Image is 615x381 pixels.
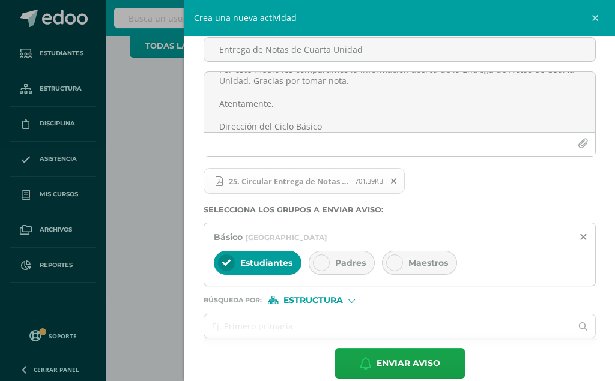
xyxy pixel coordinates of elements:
[204,38,595,61] input: Titulo
[335,348,465,379] button: Enviar aviso
[408,257,448,268] span: Maestros
[204,72,595,132] textarea: Estimados padres y madres de familia: Reciban un cordial saludo deseándoles éxitos en sus labores...
[355,176,383,185] span: 701.39KB
[223,176,355,186] span: 25. Circular Entrega de Notas de Cuarta Unidad 2025.pdf
[204,314,571,338] input: Ej. Primero primaria
[204,205,596,214] label: Selecciona los grupos a enviar aviso :
[246,233,327,242] span: [GEOGRAPHIC_DATA]
[335,257,366,268] span: Padres
[204,297,262,304] span: Búsqueda por :
[204,168,405,194] span: 25. Circular Entrega de Notas de Cuarta Unidad 2025.pdf
[268,296,358,304] div: [object Object]
[377,349,440,378] span: Enviar aviso
[283,297,343,304] span: Estructura
[240,257,292,268] span: Estudiantes
[214,232,243,242] span: Básico
[384,175,404,188] span: Remover archivo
